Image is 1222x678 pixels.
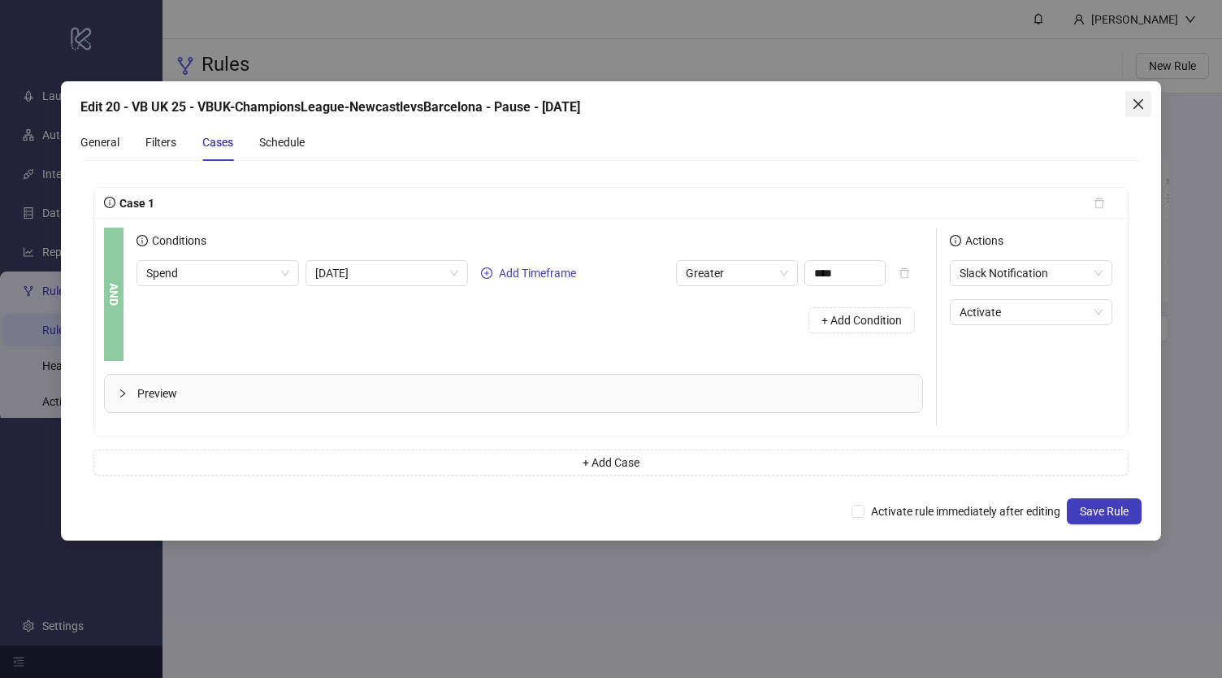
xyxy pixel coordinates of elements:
[583,456,639,469] span: + Add Case
[1125,91,1151,117] button: Close
[1067,498,1142,524] button: Save Rule
[93,450,1129,476] button: + Add Case
[961,234,1003,247] span: Actions
[1132,98,1145,111] span: close
[1080,505,1129,518] span: Save Rule
[686,261,788,285] span: Greater
[105,283,123,306] b: AND
[808,307,915,333] button: + Add Condition
[960,261,1103,285] span: Slack Notification
[499,267,576,280] span: Add Timeframe
[1081,190,1118,216] button: delete
[148,234,206,247] span: Conditions
[864,502,1067,520] span: Activate rule immediately after editing
[886,260,923,286] button: delete
[145,133,176,151] div: Filters
[474,263,583,283] button: Add Timeframe
[104,197,115,208] span: info-circle
[115,197,154,210] span: Case 1
[950,235,961,246] span: info-circle
[146,261,289,285] span: Spend
[259,133,305,151] div: Schedule
[960,300,1103,324] span: Activate
[315,261,458,285] span: Today
[202,133,233,151] div: Cases
[80,133,119,151] div: General
[105,375,922,412] div: Preview
[137,385,909,402] span: Preview
[481,267,492,279] span: plus-circle
[821,314,902,327] span: + Add Condition
[118,389,128,398] span: collapsed
[80,98,1142,117] div: Edit 20 - VB UK 25 - VBUK-ChampionsLeague-NewcastlevsBarcelona - Pause - [DATE]
[136,235,148,246] span: info-circle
